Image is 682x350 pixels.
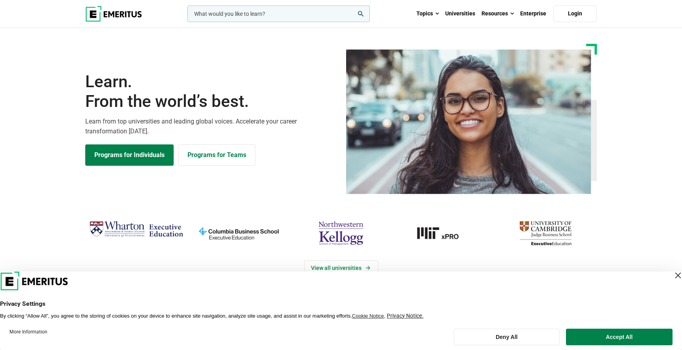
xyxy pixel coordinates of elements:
img: MIT xPRO [396,218,491,249]
input: woocommerce-product-search-field-0 [187,6,370,22]
img: Learn from the world's best [346,49,591,194]
p: Learn from top universities and leading global voices. Accelerate your career transformation [DATE]. [85,116,336,137]
a: MIT-xPRO [396,218,491,249]
a: Login [553,6,597,22]
img: northwestern-kellogg [294,218,388,249]
a: Explore Programs [85,144,174,166]
img: Wharton Executive Education [89,218,184,241]
img: columbia-business-school [191,218,286,249]
h1: Learn. [85,72,336,112]
a: Explore for Business [178,144,255,166]
a: View Universities [304,260,378,275]
span: From the world’s best. [85,92,336,111]
img: cambridge-judge-business-school [498,218,593,249]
